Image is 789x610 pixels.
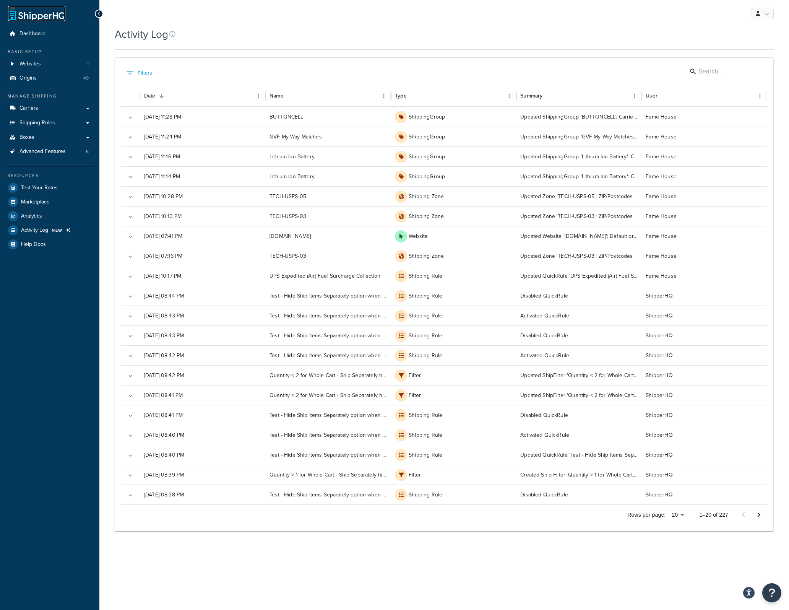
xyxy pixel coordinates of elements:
[689,66,766,79] div: Search
[629,91,640,101] button: Menu
[266,107,391,127] div: BUTTONCELL
[266,485,391,504] div: Test - Hide Ship Items Separately option when single item is in cart
[6,172,94,179] div: Resources
[125,271,136,282] button: Expand
[21,213,42,220] span: Analytics
[516,405,642,425] div: Disabled QuickRule
[266,425,391,445] div: Test - Hide Ship Items Separately option when single item is in cart
[19,120,55,126] span: Shipping Rules
[6,57,94,71] a: Websites 1
[516,465,642,485] div: Created Ship Filter: Quantity > 1 for Whole Cart - Ship Separately hide rule
[266,226,391,246] div: paige-sandbox.myshopify.com
[642,345,767,365] div: ShipperHQ
[409,471,421,479] p: Filter
[6,181,94,195] a: Test Your Rates
[516,286,642,306] div: Disabled QuickRule
[409,193,444,200] p: Shipping Zone
[125,390,136,401] button: Expand
[6,145,94,159] li: Advanced Features
[395,92,407,100] div: Type
[140,127,266,146] div: [DATE] 11:24 PM
[266,286,391,306] div: Test - Hide Ship Items Separately option when single item is in cart
[87,61,89,67] span: 1
[409,113,445,121] p: ShippingGroup
[6,223,94,237] li: Activity Log
[125,490,136,501] button: Expand
[6,223,94,237] a: Activity Log NEW
[266,465,391,485] div: Quantity > 1 for Whole Cart - Ship Separately hide rule
[6,57,94,71] li: Websites
[516,345,642,365] div: Activated QuickRule
[409,332,442,340] p: Shipping Rule
[269,92,284,100] div: Name
[516,226,642,246] div: Updated Website 'paige-sandbox.myshopify.com': Default origins
[642,306,767,325] div: ShipperHQ
[144,92,156,100] div: Date
[52,227,63,233] span: NEW
[516,485,642,504] div: Disabled QuickRule
[409,213,444,220] p: Shipping Zone
[19,134,34,141] span: Boxes
[520,92,542,100] div: Summary
[21,199,50,205] span: Marketplace
[516,385,642,405] div: Updated ShipFilter 'Quantity < 2 for Whole Cart - Ship Separately hide rule': Qty from, Qty to, N...
[516,365,642,385] div: Updated ShipFilter 'Quantity < 2 for Whole Cart - Ship Separately hide rule': Qty to
[125,410,136,421] button: Expand
[646,92,657,100] div: User
[19,31,45,37] span: Dashboard
[642,325,767,345] div: ShipperHQ
[642,206,767,226] div: Fame House
[21,227,48,234] span: Activity Log
[83,75,89,81] span: 49
[642,405,767,425] div: ShipperHQ
[266,146,391,166] div: Lithium Ion Battery
[6,209,94,223] li: Analytics
[642,107,767,127] div: Fame House
[140,445,266,465] div: [DATE] 08:40 PM
[125,251,136,262] button: Expand
[6,71,94,85] a: Origins 49
[284,91,295,101] button: Sort
[140,405,266,425] div: [DATE] 08:41 PM
[516,107,642,127] div: Updated ShippingGroup 'BUTTONCELL': Carriers methods codes
[516,186,642,206] div: Updated Zone 'TECH-USPS-05': ZIP/Postcodes
[698,67,754,76] input: Search…
[409,412,442,419] p: Shipping Rule
[6,49,94,55] div: Basic Setup
[266,246,391,266] div: TECH-USPS-03
[642,286,767,306] div: ShipperHQ
[140,186,266,206] div: [DATE] 10:28 PM
[140,266,266,286] div: [DATE] 10:17 PM
[266,266,391,286] div: UPS Expedited (Air) Fuel Surcharge Collection
[124,67,154,79] button: Show filters
[409,312,442,320] p: Shipping Rule
[140,425,266,445] div: [DATE] 08:40 PM
[516,425,642,445] div: Activated QuickRule
[140,465,266,485] div: [DATE] 08:39 PM
[6,27,94,41] a: Dashboard
[409,153,445,161] p: ShippingGroup
[6,195,94,209] li: Marketplace
[755,91,765,101] button: Menu
[6,130,94,145] a: Boxes
[266,206,391,226] div: TECH-USPS-03
[266,365,391,385] div: Quantity < 2 for Whole Cart - Ship Separately hide rule
[762,583,781,602] button: Open Resource Center
[266,186,391,206] div: TECH-USPS-05
[6,145,94,159] a: Advanced Features 6
[125,172,136,182] button: Expand
[6,101,94,115] li: Carriers
[125,152,136,163] button: Expand
[86,148,89,155] span: 6
[516,445,642,465] div: Updated QuickRule 'Test - Hide Ship Items Separately option when single item is in cart': Weight/...
[642,146,767,166] div: Fame House
[6,116,94,130] li: Shipping Rules
[266,445,391,465] div: Test - Hide Ship Items Separately option when single item is in cart
[266,345,391,365] div: Test - Hide Ship Items Separately option when single item is in cart
[140,325,266,345] div: [DATE] 08:43 PM
[140,306,266,325] div: [DATE] 08:43 PM
[125,311,136,322] button: Expand
[125,351,136,361] button: Expand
